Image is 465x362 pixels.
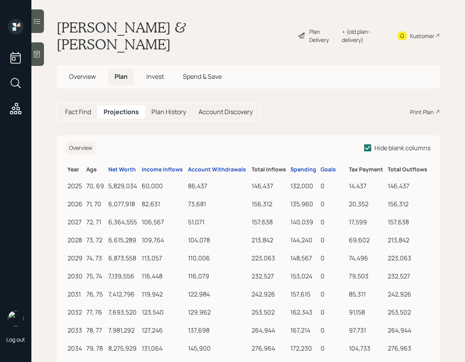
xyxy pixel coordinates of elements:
[309,27,338,44] div: Plan Delivery
[290,181,317,191] div: 132,000
[67,307,83,317] div: 2032
[86,181,105,191] div: 70, 69
[108,217,139,227] div: 6,364,555
[86,344,105,353] div: 79, 78
[321,235,346,245] div: 0
[67,217,83,227] div: 2027
[67,199,83,209] div: 2026
[349,166,385,173] h6: Tax Payment
[188,271,248,281] div: 116,079
[142,307,184,317] div: 123,540
[188,289,248,299] div: 122,984
[388,307,429,317] div: 253,502
[349,326,385,335] div: 97,731
[142,217,184,227] div: 106,567
[290,307,317,317] div: 162,343
[69,72,96,81] span: Overview
[388,326,429,335] div: 264,944
[290,289,317,299] div: 157,615
[57,19,291,53] h1: [PERSON_NAME] & [PERSON_NAME]
[349,217,385,227] div: 17,599
[86,326,105,335] div: 78, 77
[321,289,346,299] div: 0
[142,271,184,281] div: 116,448
[349,199,385,209] div: 20,352
[108,307,139,317] div: 7,693,520
[151,108,186,116] h5: Plan History
[364,144,430,152] label: Hide blank columns
[321,181,346,191] div: 0
[142,166,183,173] div: Income Inflows
[69,144,92,151] span: Overview
[142,253,184,263] div: 113,057
[6,336,25,343] div: Log out
[252,181,288,191] div: 146,437
[142,235,184,245] div: 109,764
[67,289,83,299] div: 2031
[104,108,139,116] h5: Projections
[252,235,288,245] div: 213,842
[183,72,222,81] span: Spend & Save
[349,289,385,299] div: 85,311
[388,344,429,353] div: 276,963
[349,271,385,281] div: 79,503
[86,307,105,317] div: 77, 76
[86,289,105,299] div: 76, 75
[146,72,164,81] span: Invest
[142,326,184,335] div: 127,246
[67,181,83,191] div: 2025
[86,235,105,245] div: 73, 72
[108,181,139,191] div: 5,829,034
[290,253,317,263] div: 148,567
[252,326,288,335] div: 264,944
[321,253,346,263] div: 0
[252,344,288,353] div: 276,964
[188,199,248,209] div: 73,681
[321,344,346,353] div: 0
[388,199,429,209] div: 156,312
[321,307,346,317] div: 0
[115,72,128,81] span: Plan
[252,253,288,263] div: 223,063
[67,344,83,353] div: 2034
[142,289,184,299] div: 119,942
[188,326,248,335] div: 137,698
[108,289,139,299] div: 7,412,796
[321,271,346,281] div: 0
[388,166,429,173] h6: Total Outflows
[321,326,346,335] div: 0
[188,253,248,263] div: 110,006
[349,181,385,191] div: 14,437
[86,199,105,209] div: 71, 70
[290,326,317,335] div: 167,214
[67,166,83,173] h6: Year
[188,344,248,353] div: 145,900
[188,307,248,317] div: 129,962
[252,289,288,299] div: 242,926
[67,271,83,281] div: 2030
[388,253,429,263] div: 223,063
[349,253,385,263] div: 74,496
[252,199,288,209] div: 156,312
[142,344,184,353] div: 131,064
[108,344,139,353] div: 8,275,929
[108,326,139,335] div: 7,981,292
[142,181,184,191] div: 60,000
[188,181,248,191] div: 86,437
[349,344,385,353] div: 104,733
[349,235,385,245] div: 69,602
[8,311,24,326] img: sami-boghos-headshot.png
[410,108,434,116] div: Print Plan
[188,235,248,245] div: 104,078
[86,271,105,281] div: 75, 74
[86,253,105,263] div: 74, 73
[252,217,288,227] div: 157,638
[290,344,317,353] div: 172,230
[86,217,105,227] div: 72, 71
[252,307,288,317] div: 253,502
[321,217,346,227] div: 0
[388,181,429,191] div: 146,437
[67,253,83,263] div: 2029
[108,235,139,245] div: 6,615,289
[290,199,317,209] div: 135,960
